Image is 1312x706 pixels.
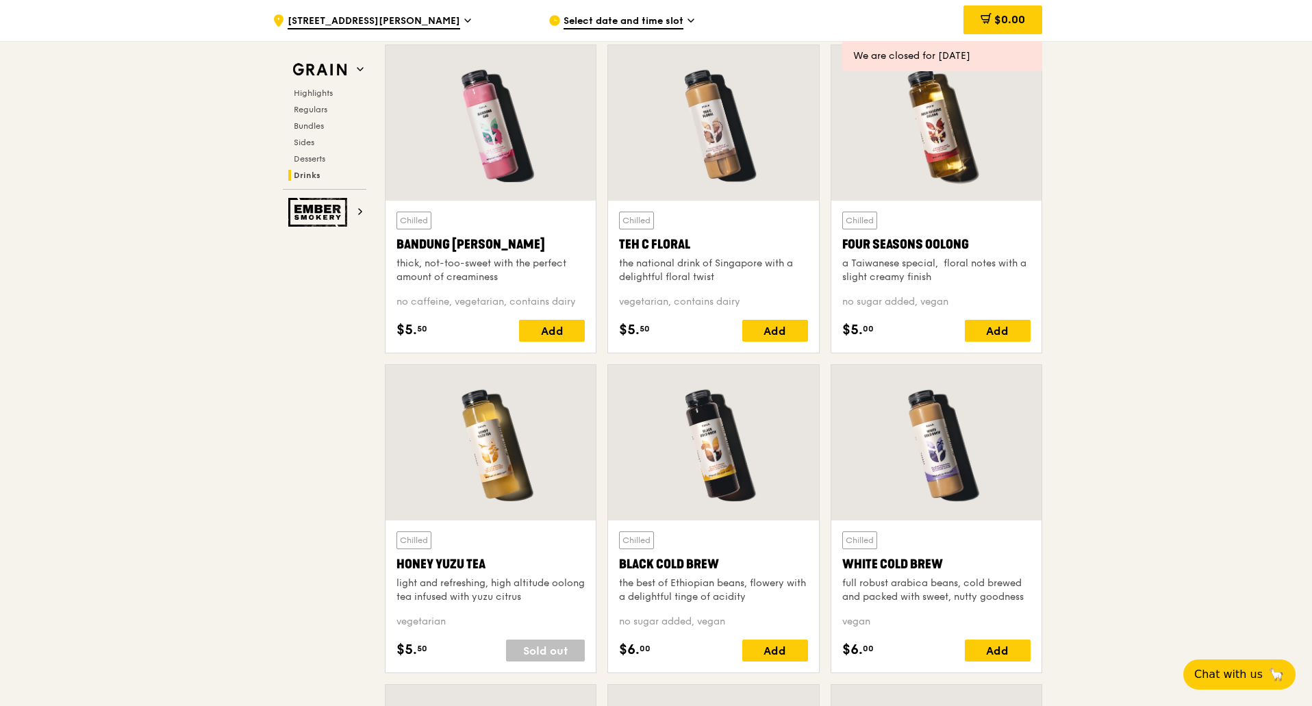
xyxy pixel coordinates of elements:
[288,198,351,227] img: Ember Smokery web logo
[619,320,640,340] span: $5.
[519,320,585,342] div: Add
[619,577,807,604] div: the best of Ethiopian beans, flowery with a delightful tinge of acidity
[396,320,417,340] span: $5.
[965,320,1031,342] div: Add
[842,640,863,660] span: $6.
[417,643,427,654] span: 50
[619,531,654,549] div: Chilled
[294,88,333,98] span: Highlights
[564,14,683,29] span: Select date and time slot
[396,257,585,284] div: thick, not-too-sweet with the perfect amount of creaminess
[1268,666,1285,683] span: 🦙
[396,555,585,574] div: Honey Yuzu Tea
[294,121,324,131] span: Bundles
[619,257,807,284] div: the national drink of Singapore with a delightful floral twist
[396,295,585,309] div: no caffeine, vegetarian, contains dairy
[742,640,808,661] div: Add
[842,235,1031,254] div: Four Seasons Oolong
[396,615,585,629] div: vegetarian
[619,212,654,229] div: Chilled
[396,212,431,229] div: Chilled
[842,555,1031,574] div: White Cold Brew
[640,643,651,654] span: 00
[294,171,320,180] span: Drinks
[842,295,1031,309] div: no sugar added, vegan
[396,235,585,254] div: Bandung [PERSON_NAME]
[294,154,325,164] span: Desserts
[288,58,351,82] img: Grain web logo
[842,257,1031,284] div: a Taiwanese special, floral notes with a slight creamy finish
[619,555,807,574] div: Black Cold Brew
[965,640,1031,661] div: Add
[842,320,863,340] span: $5.
[640,323,650,334] span: 50
[619,295,807,309] div: vegetarian, contains dairy
[842,531,877,549] div: Chilled
[863,323,874,334] span: 00
[842,212,877,229] div: Chilled
[294,105,327,114] span: Regulars
[396,640,417,660] span: $5.
[396,531,431,549] div: Chilled
[288,14,460,29] span: [STREET_ADDRESS][PERSON_NAME]
[619,235,807,254] div: Teh C Floral
[294,138,314,147] span: Sides
[619,640,640,660] span: $6.
[742,320,808,342] div: Add
[1194,666,1263,683] span: Chat with us
[842,577,1031,604] div: full robust arabica beans, cold brewed and packed with sweet, nutty goodness
[396,577,585,604] div: light and refreshing, high altitude oolong tea infused with yuzu citrus
[417,323,427,334] span: 50
[863,643,874,654] span: 00
[506,640,585,661] div: Sold out
[994,13,1025,26] span: $0.00
[1183,659,1296,690] button: Chat with us🦙
[619,615,807,629] div: no sugar added, vegan
[842,615,1031,629] div: vegan
[853,49,1031,63] div: We are closed for [DATE]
